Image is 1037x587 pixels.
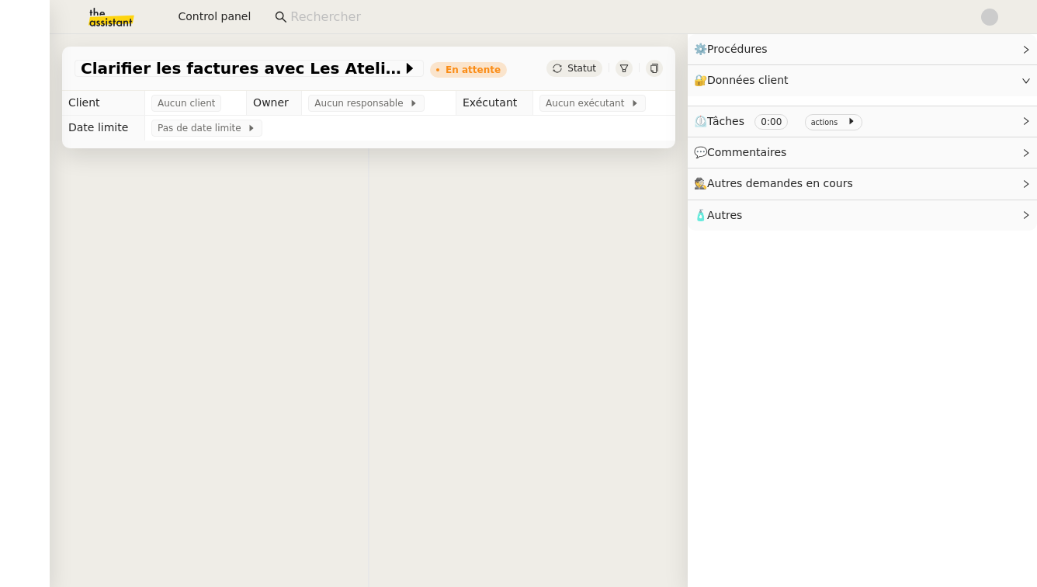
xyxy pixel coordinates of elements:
span: Pas de date limite [158,120,247,136]
span: Commentaires [707,146,786,158]
td: Owner [247,91,302,116]
button: Control panel [165,6,260,28]
span: Aucun exécutant [546,96,630,111]
span: ⏲️ [694,115,869,127]
div: En attente [446,65,501,75]
span: 🧴 [694,209,742,221]
span: Statut [567,63,596,74]
span: Tâches [707,115,744,127]
span: Autres [707,209,742,221]
div: ⏲️Tâches 0:00 actions [688,106,1037,137]
td: Client [62,91,145,116]
div: ⚙️Procédures [688,34,1037,64]
span: ⚙️ [694,40,775,58]
span: Autres demandes en cours [707,177,853,189]
div: 🔐Données client [688,65,1037,96]
span: 💬 [694,146,793,158]
span: Procédures [707,43,768,55]
div: 🕵️Autres demandes en cours [688,168,1037,199]
span: Clarifier les factures avec Les Ateliers [PERSON_NAME] [81,61,402,76]
div: 🧴Autres [688,200,1037,231]
div: 💬Commentaires [688,137,1037,168]
span: Aucun client [158,96,215,111]
span: Aucun responsable [314,96,409,111]
nz-tag: 0:00 [754,114,788,130]
span: Control panel [178,8,251,26]
small: actions [811,118,838,127]
span: Données client [707,74,789,86]
span: 🔐 [694,71,795,89]
input: Rechercher [290,7,963,28]
td: Exécutant [456,91,532,116]
td: Date limite [62,116,145,141]
span: 🕵️ [694,177,860,189]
